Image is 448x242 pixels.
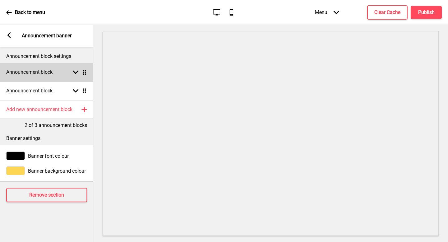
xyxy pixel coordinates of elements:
[367,5,408,20] button: Clear Cache
[418,9,435,16] h4: Publish
[6,53,87,60] p: Announcement block settings
[309,3,345,21] div: Menu
[6,151,87,160] div: Banner font colour
[374,9,400,16] h4: Clear Cache
[28,168,86,174] span: Banner background colour
[6,188,87,202] button: Remove section
[6,166,87,175] div: Banner background colour
[6,106,72,113] h4: Add new announcement block
[29,192,64,198] h4: Remove section
[25,122,87,129] p: 2 of 3 announcement blocks
[15,9,45,16] p: Back to menu
[6,135,87,142] p: Banner settings
[28,153,69,159] span: Banner font colour
[411,6,442,19] button: Publish
[6,87,53,94] h4: Announcement block
[6,69,53,76] h4: Announcement block
[6,4,45,21] a: Back to menu
[22,32,72,39] p: Announcement banner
